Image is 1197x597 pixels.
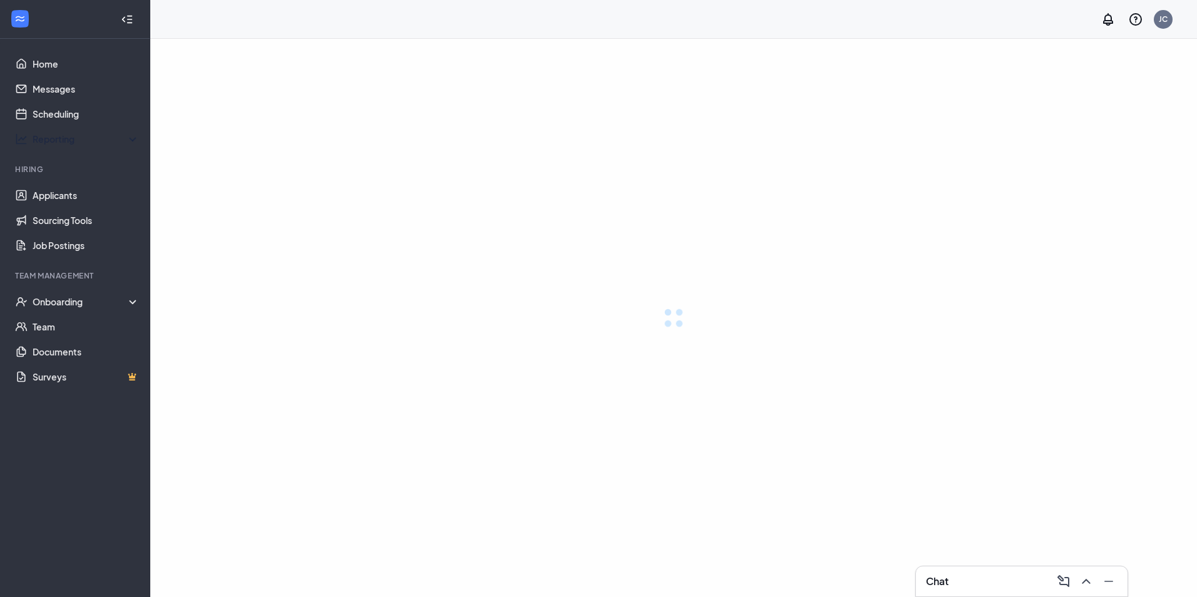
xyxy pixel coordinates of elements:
[1101,12,1116,27] svg: Notifications
[33,208,140,233] a: Sourcing Tools
[1075,571,1095,591] button: ChevronUp
[33,101,140,126] a: Scheduling
[926,574,948,588] h3: Chat
[33,233,140,258] a: Job Postings
[1097,571,1117,591] button: Minimize
[1101,574,1116,589] svg: Minimize
[1128,12,1143,27] svg: QuestionInfo
[33,133,140,145] div: Reporting
[1159,14,1168,24] div: JC
[15,295,28,308] svg: UserCheck
[33,364,140,389] a: SurveysCrown
[33,339,140,364] a: Documents
[33,76,140,101] a: Messages
[14,13,26,25] svg: WorkstreamLogo
[33,183,140,208] a: Applicants
[15,133,28,145] svg: Analysis
[15,164,137,175] div: Hiring
[121,13,133,26] svg: Collapse
[1052,571,1072,591] button: ComposeMessage
[1056,574,1071,589] svg: ComposeMessage
[33,51,140,76] a: Home
[33,314,140,339] a: Team
[15,270,137,281] div: Team Management
[33,295,140,308] div: Onboarding
[1079,574,1094,589] svg: ChevronUp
